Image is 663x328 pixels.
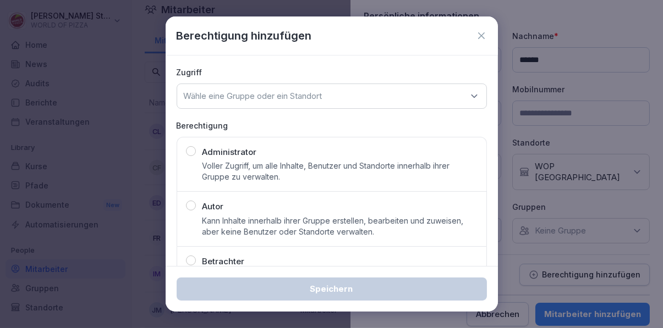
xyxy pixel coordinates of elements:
p: Zugriff [177,66,487,78]
p: Betrachter [202,255,245,268]
p: Berechtigung hinzufügen [177,27,312,44]
p: Wähle eine Gruppe oder ein Standort [184,91,322,102]
button: Speichern [177,277,487,301]
p: Voller Zugriff, um alle Inhalte, Benutzer und Standorte innerhalb ihrer Gruppe zu verwalten. [202,160,478,182]
p: Autor [202,201,224,213]
p: Berechtigung [177,120,487,131]
div: Speichern [185,283,478,295]
p: Administrator [202,146,257,159]
p: Kann Inhalte innerhalb ihrer Gruppe erstellen, bearbeiten und zuweisen, aber keine Benutzer oder ... [202,215,478,237]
